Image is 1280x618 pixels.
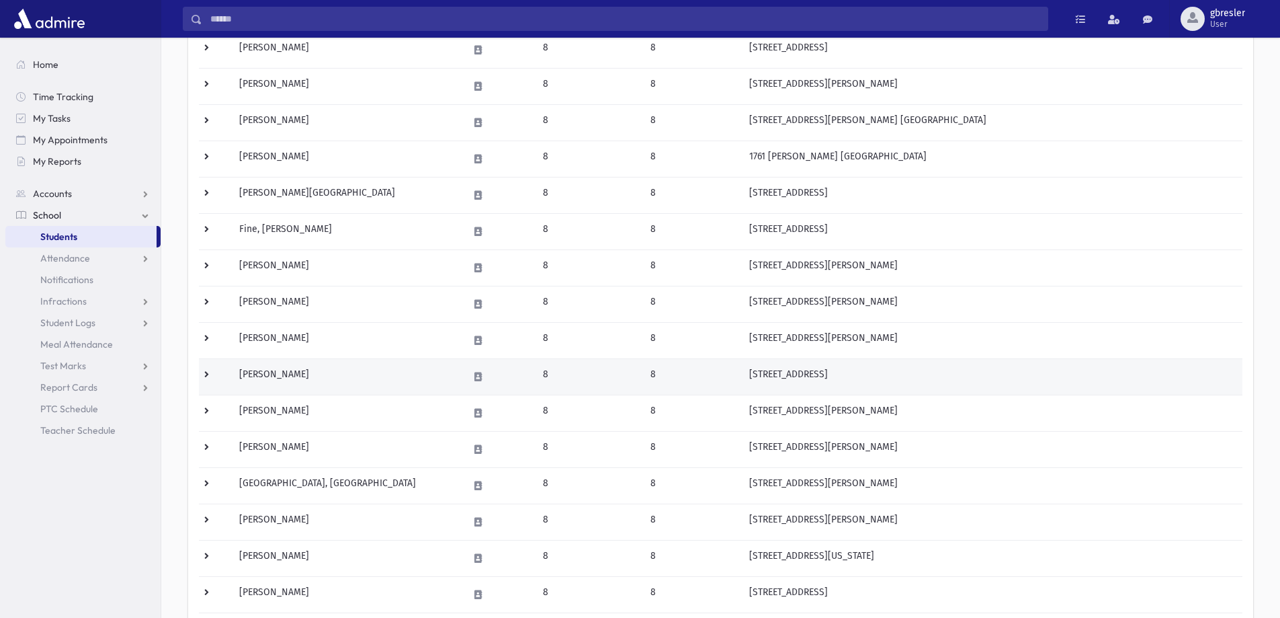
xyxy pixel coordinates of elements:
span: Notifications [40,274,93,286]
td: Fine, [PERSON_NAME] [231,213,460,249]
a: Student Logs [5,312,161,334]
td: 8 [535,504,642,540]
td: 8 [535,540,642,576]
td: [PERSON_NAME] [231,68,460,104]
a: My Tasks [5,108,161,129]
span: Teacher Schedule [40,424,116,436]
span: My Reports [33,155,81,167]
td: 8 [535,395,642,431]
span: Time Tracking [33,91,93,103]
td: [STREET_ADDRESS][PERSON_NAME] [741,431,1242,467]
a: My Appointments [5,129,161,151]
a: Test Marks [5,355,161,377]
td: 8 [642,395,741,431]
td: [STREET_ADDRESS][PERSON_NAME] [741,68,1242,104]
span: My Tasks [33,112,71,124]
input: Search [202,7,1048,31]
td: [STREET_ADDRESS][PERSON_NAME] [741,249,1242,286]
td: 8 [642,431,741,467]
td: 8 [535,68,642,104]
td: 8 [535,177,642,213]
td: 8 [642,540,741,576]
td: 8 [642,504,741,540]
a: Accounts [5,183,161,204]
td: [STREET_ADDRESS] [741,358,1242,395]
td: 8 [535,213,642,249]
td: 8 [642,286,741,322]
td: 8 [642,141,741,177]
a: My Reports [5,151,161,172]
td: [STREET_ADDRESS] [741,213,1242,249]
td: 8 [535,249,642,286]
td: 8 [535,32,642,68]
td: 8 [535,358,642,395]
a: Attendance [5,247,161,269]
td: 8 [535,576,642,613]
a: School [5,204,161,226]
td: 8 [642,32,741,68]
td: 8 [535,104,642,141]
span: Home [33,59,58,71]
td: [STREET_ADDRESS] [741,576,1242,613]
span: Accounts [33,188,72,200]
a: Infractions [5,291,161,312]
td: [STREET_ADDRESS][PERSON_NAME] [741,395,1242,431]
td: 8 [535,467,642,504]
td: [PERSON_NAME] [231,104,460,141]
td: 8 [642,358,741,395]
td: 8 [535,322,642,358]
span: gbresler [1210,8,1245,19]
td: [STREET_ADDRESS] [741,177,1242,213]
td: 8 [642,576,741,613]
td: 8 [642,177,741,213]
td: [STREET_ADDRESS][PERSON_NAME] [741,322,1242,358]
td: [STREET_ADDRESS][PERSON_NAME] [741,467,1242,504]
a: Report Cards [5,377,161,398]
span: Report Cards [40,381,97,393]
span: Test Marks [40,360,86,372]
td: [PERSON_NAME] [231,32,460,68]
td: [PERSON_NAME] [231,576,460,613]
span: Student Logs [40,317,95,329]
img: AdmirePro [11,5,88,32]
td: [PERSON_NAME] [231,249,460,286]
td: 8 [535,141,642,177]
td: 8 [642,249,741,286]
span: User [1210,19,1245,30]
a: Notifications [5,269,161,291]
td: 8 [535,431,642,467]
td: 8 [642,467,741,504]
span: PTC Schedule [40,403,98,415]
a: Time Tracking [5,86,161,108]
a: Teacher Schedule [5,420,161,441]
td: [STREET_ADDRESS][PERSON_NAME] [GEOGRAPHIC_DATA] [741,104,1242,141]
td: 8 [642,322,741,358]
span: Attendance [40,252,90,264]
td: [PERSON_NAME] [231,431,460,467]
td: [PERSON_NAME] [231,395,460,431]
span: Infractions [40,295,87,307]
td: [PERSON_NAME] [231,358,460,395]
td: [PERSON_NAME] [231,504,460,540]
td: [GEOGRAPHIC_DATA], [GEOGRAPHIC_DATA] [231,467,460,504]
td: [STREET_ADDRESS] [741,32,1242,68]
td: [STREET_ADDRESS][US_STATE] [741,540,1242,576]
td: 8 [642,104,741,141]
a: Home [5,54,161,75]
span: Meal Attendance [40,338,113,350]
td: [STREET_ADDRESS][PERSON_NAME] [741,504,1242,540]
a: PTC Schedule [5,398,161,420]
td: 8 [642,213,741,249]
span: School [33,209,61,221]
a: Meal Attendance [5,334,161,355]
span: My Appointments [33,134,108,146]
td: [PERSON_NAME][GEOGRAPHIC_DATA] [231,177,460,213]
td: [PERSON_NAME] [231,286,460,322]
td: [PERSON_NAME] [231,141,460,177]
td: [STREET_ADDRESS][PERSON_NAME] [741,286,1242,322]
span: Students [40,231,77,243]
td: [PERSON_NAME] [231,322,460,358]
a: Students [5,226,157,247]
td: 8 [535,286,642,322]
td: 1761 [PERSON_NAME] [GEOGRAPHIC_DATA] [741,141,1242,177]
